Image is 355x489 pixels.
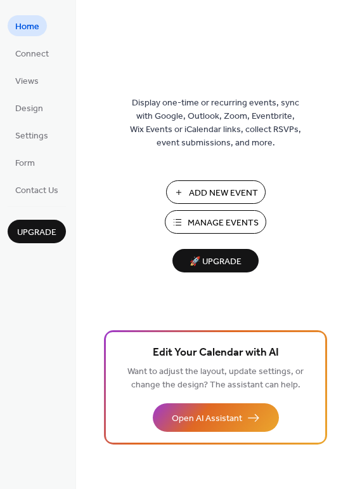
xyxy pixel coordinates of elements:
[180,253,251,271] span: 🚀 Upgrade
[15,75,39,88] span: Views
[8,152,42,173] a: Form
[172,249,259,272] button: 🚀 Upgrade
[8,179,66,200] a: Contact Us
[166,180,266,204] button: Add New Event
[8,220,66,243] button: Upgrade
[17,226,56,239] span: Upgrade
[8,43,56,64] a: Connect
[189,187,258,200] span: Add New Event
[8,97,51,118] a: Design
[172,412,242,425] span: Open AI Assistant
[8,15,47,36] a: Home
[15,157,35,170] span: Form
[153,403,279,432] button: Open AI Assistant
[15,130,48,143] span: Settings
[15,184,58,198] span: Contact Us
[127,363,304,394] span: Want to adjust the layout, update settings, or change the design? The assistant can help.
[153,344,279,362] span: Edit Your Calendar with AI
[15,20,39,34] span: Home
[8,70,46,91] a: Views
[15,102,43,116] span: Design
[15,48,49,61] span: Connect
[188,217,259,230] span: Manage Events
[8,124,56,145] a: Settings
[165,210,266,234] button: Manage Events
[130,97,301,150] span: Display one-time or recurring events, sync with Google, Outlook, Zoom, Eventbrite, Wix Events or ...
